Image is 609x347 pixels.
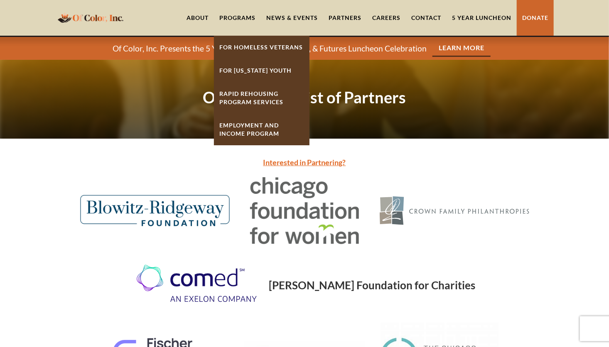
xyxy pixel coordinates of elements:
[219,14,255,22] div: Programs
[214,36,309,145] nav: Programs
[269,280,475,291] h1: [PERSON_NAME] Foundation for Charities
[219,90,283,105] strong: Rapid ReHousing Program Services
[214,114,309,145] a: Employment And Income Program
[55,8,126,27] a: home
[214,36,309,59] a: For Homeless Veterans
[263,158,346,167] a: Interested in Partnering?
[432,40,491,57] a: Learn More
[113,44,427,54] p: Of Color, Inc. Presents the 5 Years Forward Jobs, Homes, & Futures Luncheon Celebration
[214,59,309,82] a: For [US_STATE] Youth
[203,88,406,107] strong: Our Growing List of Partners
[214,82,309,114] a: Rapid ReHousing Program Services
